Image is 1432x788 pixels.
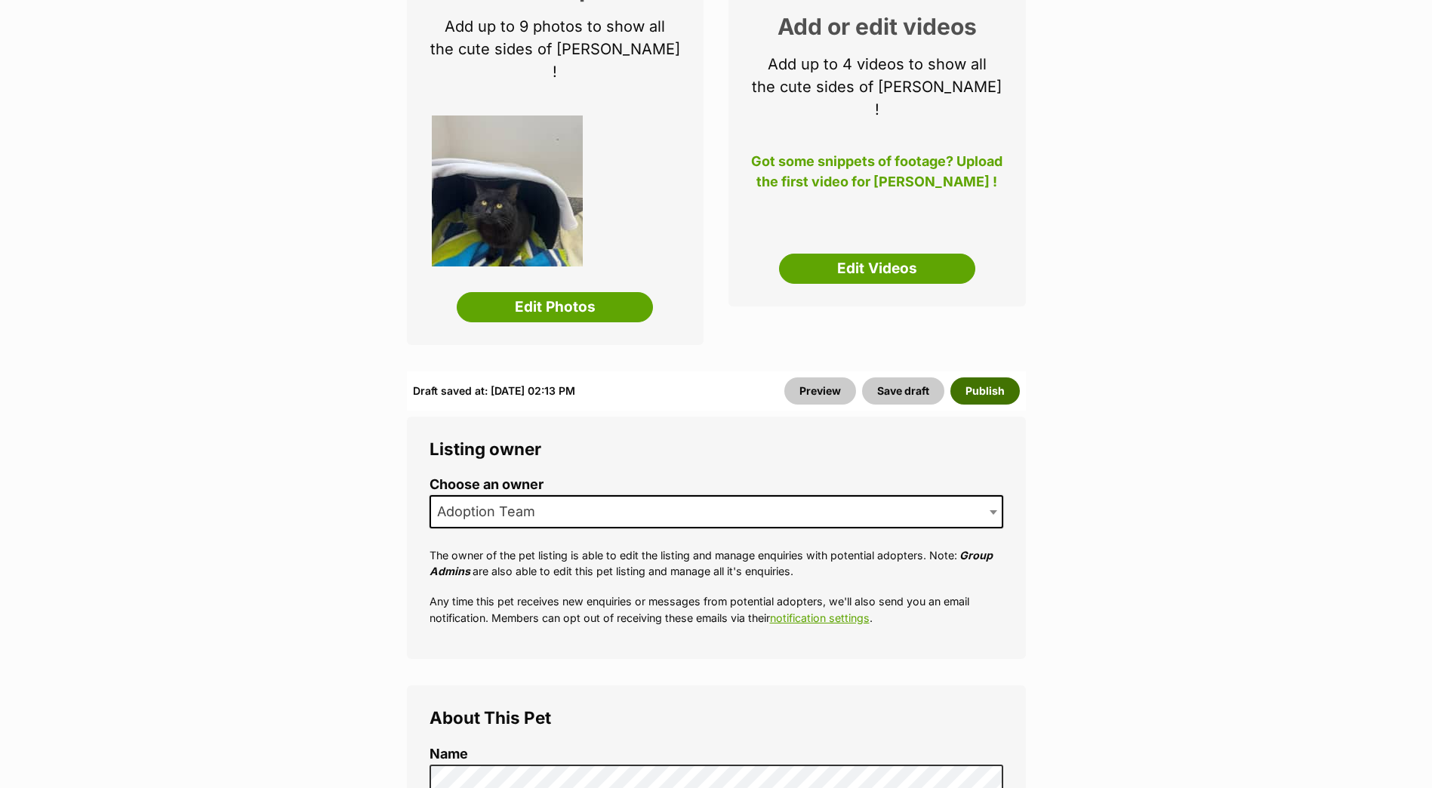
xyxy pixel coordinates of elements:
span: Adoption Team [431,501,550,522]
p: Got some snippets of footage? Upload the first video for [PERSON_NAME] ! [751,151,1003,201]
p: The owner of the pet listing is able to edit the listing and manage enquiries with potential adop... [430,547,1003,580]
p: Add up to 9 photos to show all the cute sides of [PERSON_NAME] ! [430,15,682,83]
h2: Add or edit videos [751,15,1003,38]
p: Add up to 4 videos to show all the cute sides of [PERSON_NAME] ! [751,53,1003,121]
button: Publish [950,377,1020,405]
span: About This Pet [430,707,551,728]
a: Edit Videos [779,254,975,284]
em: Group Admins [430,549,993,577]
label: Name [430,746,1003,762]
span: Adoption Team [430,495,1003,528]
a: notification settings [770,611,870,624]
label: Choose an owner [430,477,1003,493]
button: Save draft [862,377,944,405]
a: Preview [784,377,856,405]
span: Listing owner [430,439,541,459]
div: Draft saved at: [DATE] 02:13 PM [413,377,575,405]
p: Any time this pet receives new enquiries or messages from potential adopters, we'll also send you... [430,593,1003,626]
a: Edit Photos [457,292,653,322]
